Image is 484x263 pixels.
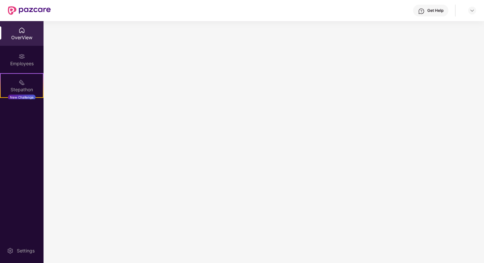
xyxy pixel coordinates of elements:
img: svg+xml;base64,PHN2ZyBpZD0iU2V0dGluZy0yMHgyMCIgeG1sbnM9Imh0dHA6Ly93d3cudzMub3JnLzIwMDAvc3ZnIiB3aW... [7,248,14,254]
div: Get Help [427,8,443,13]
div: Stepathon [1,86,43,93]
img: New Pazcare Logo [8,6,51,15]
img: svg+xml;base64,PHN2ZyBpZD0iSGVscC0zMngzMiIgeG1sbnM9Imh0dHA6Ly93d3cudzMub3JnLzIwMDAvc3ZnIiB3aWR0aD... [418,8,425,15]
img: svg+xml;base64,PHN2ZyBpZD0iRW1wbG95ZWVzIiB4bWxucz0iaHR0cDovL3d3dy53My5vcmcvMjAwMC9zdmciIHdpZHRoPS... [18,53,25,60]
img: svg+xml;base64,PHN2ZyBpZD0iSG9tZSIgeG1sbnM9Imh0dHA6Ly93d3cudzMub3JnLzIwMDAvc3ZnIiB3aWR0aD0iMjAiIG... [18,27,25,34]
div: New Challenge [8,95,36,100]
div: Settings [15,248,37,254]
img: svg+xml;base64,PHN2ZyB4bWxucz0iaHR0cDovL3d3dy53My5vcmcvMjAwMC9zdmciIHdpZHRoPSIyMSIgaGVpZ2h0PSIyMC... [18,79,25,86]
img: svg+xml;base64,PHN2ZyBpZD0iRHJvcGRvd24tMzJ4MzIiIHhtbG5zPSJodHRwOi8vd3d3LnczLm9yZy8yMDAwL3N2ZyIgd2... [469,8,475,13]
